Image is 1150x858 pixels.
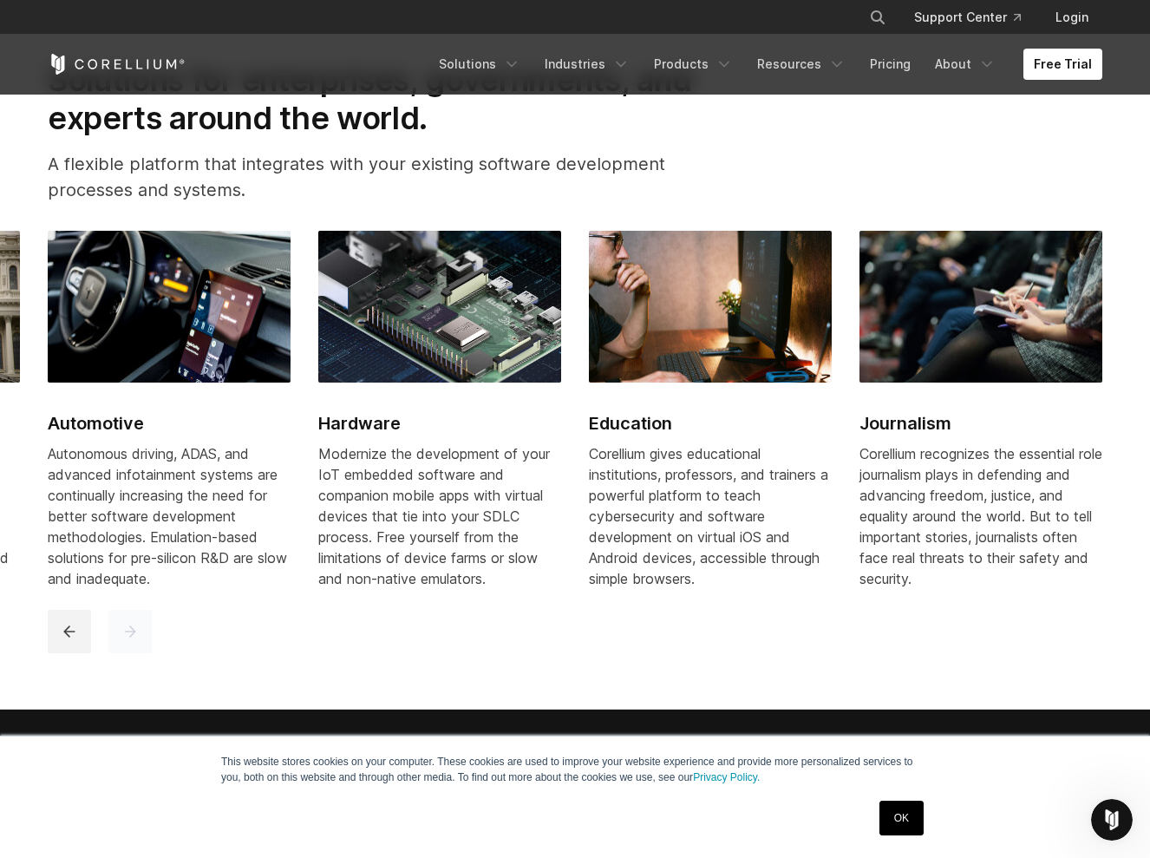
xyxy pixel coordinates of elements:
[589,231,832,609] a: Education Education Corellium gives educational institutions, professors, and trainers a powerful...
[48,54,186,75] a: Corellium Home
[879,801,924,835] a: OK
[900,2,1035,33] a: Support Center
[747,49,856,80] a: Resources
[108,610,152,653] button: next
[318,445,550,587] span: Modernize the development of your IoT embedded software and companion mobile apps with virtual de...
[859,410,1102,436] h2: Journalism
[862,2,893,33] button: Search
[428,49,1102,80] div: Navigation Menu
[1091,799,1133,841] iframe: Intercom live chat
[48,231,291,382] img: Automotive
[859,443,1102,589] div: Corellium recognizes the essential role journalism plays in defending and advancing freedom, just...
[221,754,929,785] p: This website stores cookies on your computer. These cookies are used to improve your website expe...
[589,443,832,589] div: Corellium gives educational institutions, professors, and trainers a powerful platform to teach c...
[428,49,531,80] a: Solutions
[48,61,739,138] h2: Solutions for enterprises, governments, and experts around the world.
[48,410,291,436] h2: Automotive
[48,610,91,653] button: previous
[48,443,291,589] div: Autonomous driving, ADAS, and advanced infotainment systems are continually increasing the need f...
[534,49,640,80] a: Industries
[318,231,561,609] a: Hardware Hardware Modernize the development of your IoT embedded software and companion mobile ap...
[589,410,832,436] h2: Education
[318,410,561,436] h2: Hardware
[859,49,921,80] a: Pricing
[589,231,832,382] img: Education
[693,771,760,783] a: Privacy Policy.
[1042,2,1102,33] a: Login
[48,231,291,609] a: Automotive Automotive Autonomous driving, ADAS, and advanced infotainment systems are continually...
[859,231,1102,609] a: Journalism Journalism Corellium recognizes the essential role journalism plays in defending and a...
[48,151,739,203] p: A flexible platform that integrates with your existing software development processes and systems.
[318,231,561,382] img: Hardware
[848,2,1102,33] div: Navigation Menu
[859,231,1102,382] img: Journalism
[644,49,743,80] a: Products
[925,49,1006,80] a: About
[1023,49,1102,80] a: Free Trial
